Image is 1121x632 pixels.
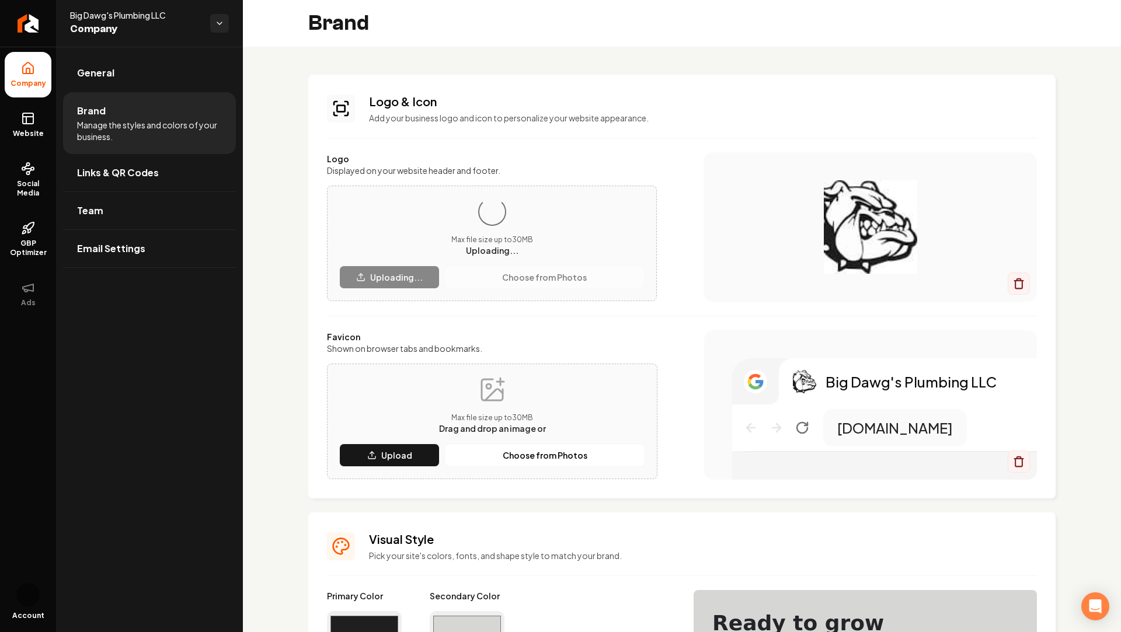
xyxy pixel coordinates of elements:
[63,192,236,229] a: Team
[478,198,506,226] div: Loading
[466,245,518,256] span: Uploading...
[444,444,645,467] button: Choose from Photos
[63,230,236,267] a: Email Settings
[369,93,1037,110] h3: Logo & Icon
[369,112,1037,124] p: Add your business logo and icon to personalize your website appearance.
[503,449,587,461] p: Choose from Photos
[837,418,953,437] p: [DOMAIN_NAME]
[5,152,51,207] a: Social Media
[5,212,51,267] a: GBP Optimizer
[5,179,51,198] span: Social Media
[12,611,44,620] span: Account
[6,79,51,88] span: Company
[369,550,1037,561] p: Pick your site's colors, fonts, and shape style to match your brand.
[727,180,1014,274] img: Logo
[77,104,106,118] span: Brand
[327,165,657,176] label: Displayed on your website header and footer.
[16,583,40,606] img: Camilo Vargas
[308,12,369,35] h2: Brand
[77,119,222,142] span: Manage the styles and colors of your business.
[327,331,657,343] label: Favicon
[5,271,51,317] button: Ads
[327,590,402,602] label: Primary Color
[451,235,533,245] p: Max file size up to 30 MB
[793,370,816,393] img: Logo
[381,449,412,461] p: Upload
[63,54,236,92] a: General
[327,153,657,165] label: Logo
[339,444,440,467] button: Upload
[439,413,546,423] p: Max file size up to 30 MB
[826,372,997,391] p: Big Dawg's Plumbing LLC
[70,21,201,37] span: Company
[5,239,51,257] span: GBP Optimizer
[16,298,40,308] span: Ads
[1081,592,1109,620] div: Open Intercom Messenger
[77,166,159,180] span: Links & QR Codes
[77,66,114,80] span: General
[8,129,48,138] span: Website
[327,343,657,354] label: Shown on browser tabs and bookmarks.
[63,154,236,191] a: Links & QR Codes
[70,9,201,21] span: Big Dawg's Plumbing LLC
[16,583,40,606] button: Open user button
[5,102,51,148] a: Website
[430,590,504,602] label: Secondary Color
[369,531,1037,547] h3: Visual Style
[77,242,145,256] span: Email Settings
[77,204,103,218] span: Team
[18,14,39,33] img: Rebolt Logo
[439,423,546,434] span: Drag and drop an image or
